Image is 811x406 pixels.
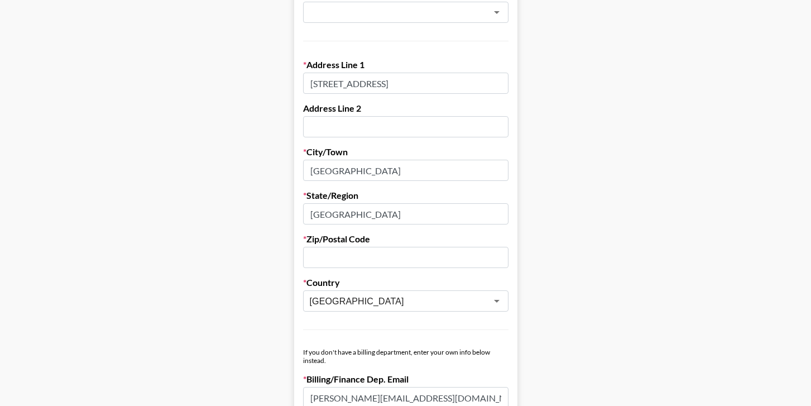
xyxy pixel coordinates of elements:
label: Zip/Postal Code [303,233,508,245]
label: Address Line 1 [303,59,508,70]
label: City/Town [303,146,508,157]
button: Open [489,4,505,20]
label: Address Line 2 [303,103,508,114]
label: Billing/Finance Dep. Email [303,374,508,385]
label: Country [303,277,508,288]
button: Open [489,293,505,309]
div: If you don't have a billing department, enter your own info below instead. [303,348,508,365]
label: State/Region [303,190,508,201]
